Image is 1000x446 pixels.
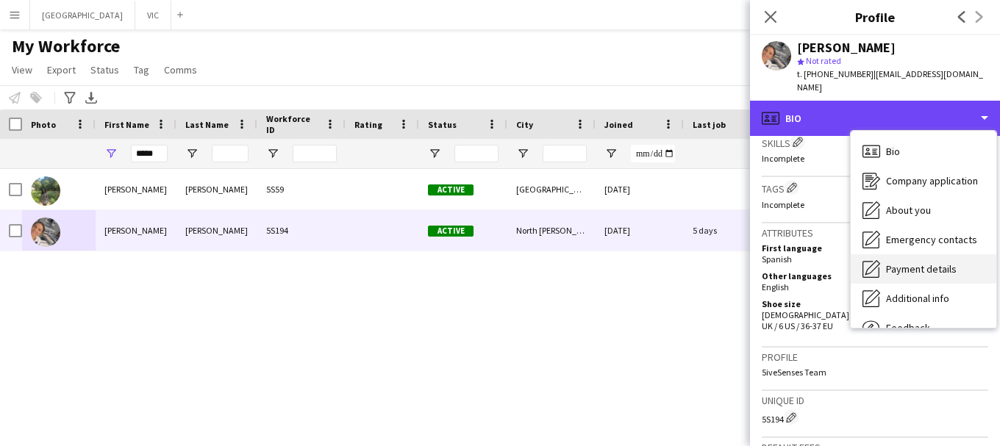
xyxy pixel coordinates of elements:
[85,60,125,79] a: Status
[604,147,618,160] button: Open Filter Menu
[158,60,203,79] a: Comms
[762,309,857,331] span: [DEMOGRAPHIC_DATA]: 4 UK / 6 US / 36-37 EU
[762,410,988,425] div: 5S194
[886,321,930,334] span: Feedback
[31,176,60,206] img: Paula Cobos
[428,226,474,237] span: Active
[596,169,684,209] div: [DATE]
[762,226,988,240] h3: Attributes
[41,60,82,79] a: Export
[61,89,79,107] app-action-btn: Advanced filters
[762,367,988,378] p: 5iveSenses Team
[90,63,119,76] span: Status
[131,145,168,162] input: First Name Filter Input
[762,242,869,253] h5: First language
[762,350,988,364] h3: Profile
[428,119,457,130] span: Status
[12,35,120,57] span: My Workforce
[257,210,346,251] div: 5S194
[47,63,76,76] span: Export
[750,7,1000,26] h3: Profile
[266,113,319,135] span: Workforce ID
[806,55,841,66] span: Not rated
[851,254,996,284] div: Payment details
[428,147,441,160] button: Open Filter Menu
[851,313,996,342] div: Feedback
[185,147,199,160] button: Open Filter Menu
[886,174,978,187] span: Company application
[31,119,56,130] span: Photo
[134,63,149,76] span: Tag
[762,281,789,292] span: English
[797,68,983,93] span: | [EMAIL_ADDRESS][DOMAIN_NAME]
[31,217,60,247] img: Paula Ruiz Ruiz
[750,101,1000,136] div: Bio
[693,119,726,130] span: Last job
[762,394,988,407] h3: Unique ID
[176,210,257,251] div: [PERSON_NAME]
[266,147,279,160] button: Open Filter Menu
[886,204,931,217] span: About you
[851,137,996,166] div: Bio
[82,89,100,107] app-action-btn: Export XLSX
[257,169,346,209] div: 5S59
[684,210,772,251] div: 5 days
[104,147,118,160] button: Open Filter Menu
[128,60,155,79] a: Tag
[886,145,900,158] span: Bio
[96,169,176,209] div: [PERSON_NAME]
[516,119,533,130] span: City
[507,210,596,251] div: North [PERSON_NAME]
[762,270,869,281] h5: Other languages
[851,284,996,313] div: Additional info
[604,119,633,130] span: Joined
[851,225,996,254] div: Emergency contacts
[354,119,382,130] span: Rating
[428,184,474,195] span: Active
[185,119,229,130] span: Last Name
[135,1,171,29] button: VIC
[96,210,176,251] div: [PERSON_NAME]
[762,134,988,150] h3: Skills
[212,145,249,162] input: Last Name Filter Input
[454,145,499,162] input: Status Filter Input
[176,169,257,209] div: [PERSON_NAME]
[30,1,135,29] button: [GEOGRAPHIC_DATA]
[762,153,988,164] p: Incomplete
[516,147,529,160] button: Open Filter Menu
[886,262,957,276] span: Payment details
[631,145,675,162] input: Joined Filter Input
[762,180,988,195] h3: Tags
[762,298,869,309] h5: Shoe size
[543,145,587,162] input: City Filter Input
[851,195,996,225] div: About you
[104,119,149,130] span: First Name
[762,253,792,265] span: Spanish
[164,63,197,76] span: Comms
[797,41,896,54] div: [PERSON_NAME]
[762,199,988,210] p: Incomplete
[6,60,38,79] a: View
[293,145,337,162] input: Workforce ID Filter Input
[886,233,977,246] span: Emergency contacts
[507,169,596,209] div: [GEOGRAPHIC_DATA]
[886,292,949,305] span: Additional info
[596,210,684,251] div: [DATE]
[851,166,996,195] div: Company application
[797,68,874,79] span: t. [PHONE_NUMBER]
[12,63,32,76] span: View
